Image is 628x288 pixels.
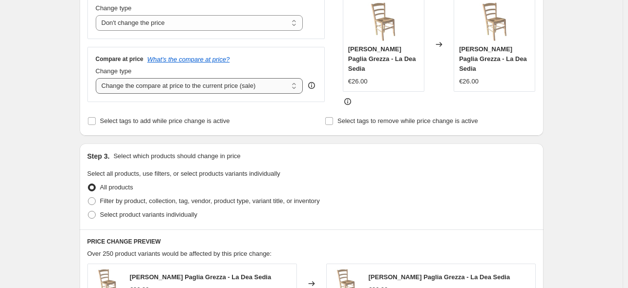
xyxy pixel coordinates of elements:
[348,45,416,72] span: [PERSON_NAME] Paglia Grezza - La Dea Sedia
[100,197,320,205] span: Filter by product, collection, tag, vendor, product type, variant title, or inventory
[337,117,478,124] span: Select tags to remove while price change is active
[364,2,403,41] img: sedia-paesana-paglia-grezza-10_80x.jpg
[87,170,280,177] span: Select all products, use filters, or select products variants individually
[100,184,133,191] span: All products
[369,273,510,281] span: [PERSON_NAME] Paglia Grezza - La Dea Sedia
[100,117,230,124] span: Select tags to add while price change is active
[87,250,272,257] span: Over 250 product variants would be affected by this price change:
[475,2,514,41] img: sedia-paesana-paglia-grezza-10_80x.jpg
[100,211,197,218] span: Select product variants individually
[96,4,132,12] span: Change type
[87,151,110,161] h2: Step 3.
[307,81,316,90] div: help
[147,56,230,63] button: What's the compare at price?
[96,55,144,63] h3: Compare at price
[130,273,272,281] span: [PERSON_NAME] Paglia Grezza - La Dea Sedia
[96,67,132,75] span: Change type
[459,77,479,86] div: €26.00
[348,77,368,86] div: €26.00
[87,238,536,246] h6: PRICE CHANGE PREVIEW
[113,151,240,161] p: Select which products should change in price
[459,45,527,72] span: [PERSON_NAME] Paglia Grezza - La Dea Sedia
